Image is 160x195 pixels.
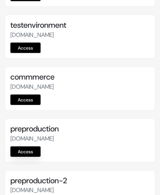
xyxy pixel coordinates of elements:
[10,134,150,143] p: [DOMAIN_NAME]
[10,43,41,53] a: Access
[10,176,150,186] h5: preproduction-2
[10,186,150,195] p: [DOMAIN_NAME]
[10,82,150,91] p: [DOMAIN_NAME]
[10,72,150,82] h5: commmerce
[10,21,150,30] h5: testenvironment
[10,124,150,134] h5: preproduction
[10,95,41,105] a: Access
[10,146,41,157] a: Access
[10,31,150,39] p: [DOMAIN_NAME]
